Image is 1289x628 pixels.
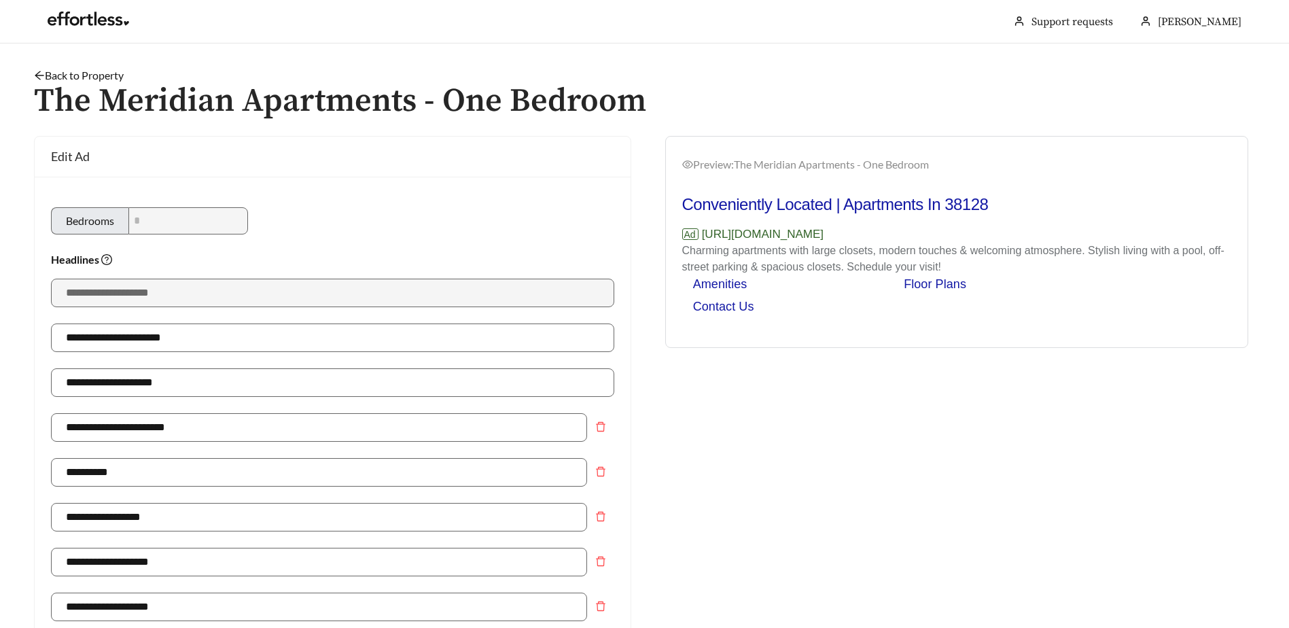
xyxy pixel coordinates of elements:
[587,593,614,620] button: Remove field
[588,601,614,612] span: delete
[682,159,693,170] span: eye
[588,421,614,432] span: delete
[51,137,614,177] div: Edit Ad
[1158,15,1241,29] span: [PERSON_NAME]
[682,156,1232,173] div: Preview: The Meridian Apartments - One Bedroom
[34,84,1255,120] h1: The Meridian Apartments - One Bedroom
[34,69,124,82] a: arrow-leftBack to Property
[587,458,614,485] button: Remove field
[682,194,1232,215] h2: Conveniently Located | Apartments In 38128
[587,503,614,530] button: Remove field
[904,277,966,291] a: Floor Plans
[693,300,754,313] a: Contact Us
[34,70,45,81] span: arrow-left
[51,253,112,266] strong: Headlines
[682,226,1232,243] p: [URL][DOMAIN_NAME]
[682,228,699,240] span: Ad
[587,413,614,440] button: Remove field
[588,556,614,567] span: delete
[693,277,747,291] a: Amenities
[587,548,614,575] button: Remove field
[101,254,112,265] span: question-circle
[588,511,614,522] span: delete
[588,466,614,477] span: delete
[51,207,128,234] div: Bedrooms
[1031,15,1113,29] a: Support requests
[682,243,1232,275] p: Charming apartments with large closets, modern touches & welcoming atmosphere. Stylish living wit...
